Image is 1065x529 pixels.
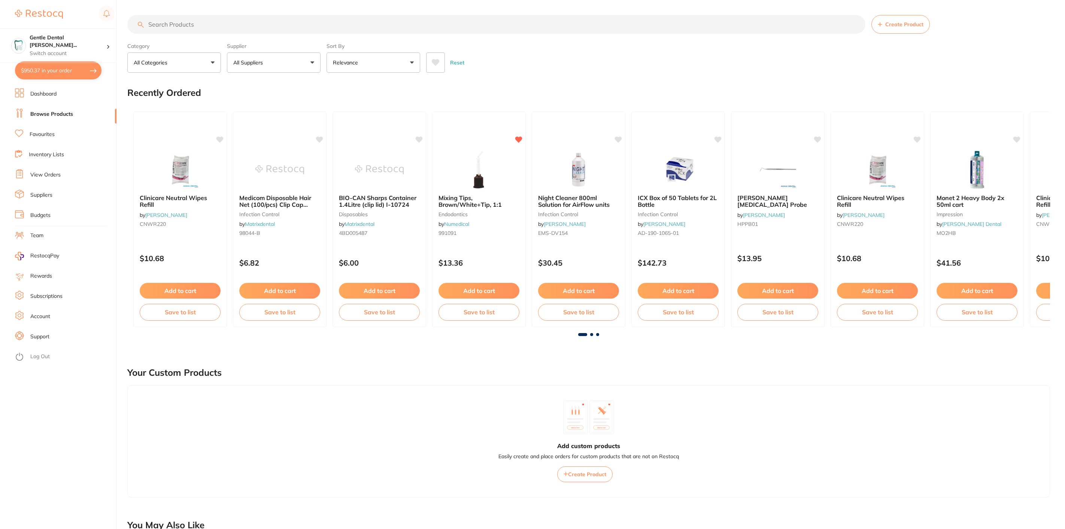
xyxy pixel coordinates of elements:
[837,212,885,218] span: by
[563,400,588,434] img: custom_product_1
[339,259,420,267] p: $6.00
[134,59,170,66] p: All Categories
[333,59,361,66] p: Relevance
[638,221,685,227] span: by
[737,283,818,299] button: Add to cart
[937,211,1017,217] small: impression
[30,212,51,219] a: Budgets
[589,400,614,434] img: custom_product_2
[239,194,320,208] b: Medicom Disposable Hair Net (100/pcs) Clip Cap BLUE
[339,211,420,217] small: disposables
[15,351,114,363] button: Log Out
[127,52,221,73] button: All Categories
[30,333,49,341] a: Support
[227,43,321,49] label: Supplier
[239,304,320,320] button: Save to list
[239,283,320,299] button: Add to cart
[339,230,420,236] small: 4BD005487
[29,151,64,158] a: Inventory Lists
[837,221,918,227] small: CNWR220
[937,194,1017,208] b: Monet 2 Heavy Body 2x 50ml cart
[345,221,374,227] a: Matrixdental
[355,151,404,188] img: BIO-CAN Sharps Container 1.4Litre (clip lid) I-10724
[538,221,586,227] span: by
[953,151,1001,188] img: Monet 2 Heavy Body 2x 50ml cart
[538,283,619,299] button: Add to cart
[30,50,106,57] p: Switch account
[455,151,503,188] img: Mixing Tips, Brown/White+Tip, 1:1
[233,59,266,66] p: All Suppliers
[15,252,59,260] a: RestocqPay
[538,304,619,320] button: Save to list
[145,212,187,218] a: [PERSON_NAME]
[439,304,519,320] button: Save to list
[937,230,1017,236] small: MO2HB
[140,304,221,320] button: Save to list
[127,88,201,98] h2: Recently Ordered
[853,151,902,188] img: Clinicare Neutral Wipes Refill
[439,230,519,236] small: 991091
[30,252,59,260] span: RestocqPay
[30,313,50,320] a: Account
[239,211,320,217] small: infection control
[30,232,43,239] a: Team
[127,15,865,34] input: Search Products
[837,304,918,320] button: Save to list
[942,221,1001,227] a: [PERSON_NAME] Dental
[30,111,73,118] a: Browse Products
[538,211,619,217] small: infection control
[255,151,304,188] img: Medicom Disposable Hair Net (100/pcs) Clip Cap BLUE
[30,34,106,49] h4: Gentle Dental Hervey Bay
[239,259,320,267] p: $6.82
[638,304,719,320] button: Save to list
[638,211,719,217] small: infection control
[30,131,55,138] a: Favourites
[737,194,818,208] b: Hanson Periodontal Probe
[30,272,52,280] a: Rewards
[439,221,469,227] span: by
[737,221,818,227] small: HPPB01
[245,221,275,227] a: Matrixdental
[127,368,222,378] h2: Your Custom Products
[544,221,586,227] a: [PERSON_NAME]
[885,21,923,27] span: Create Product
[239,221,275,227] span: by
[937,221,1001,227] span: by
[339,194,420,208] b: BIO-CAN Sharps Container 1.4Litre (clip lid) I-10724
[843,212,885,218] a: [PERSON_NAME]
[538,230,619,236] small: EMS-DV154
[140,212,187,218] span: by
[638,194,719,208] b: ICX Box of 50 Tablets for 2L Bottle
[937,259,1017,267] p: $41.56
[227,52,321,73] button: All Suppliers
[743,212,785,218] a: [PERSON_NAME]
[737,254,818,263] p: $13.95
[15,10,63,19] img: Restocq Logo
[439,259,519,267] p: $13.36
[837,283,918,299] button: Add to cart
[15,6,63,23] a: Restocq Logo
[30,191,52,199] a: Suppliers
[439,283,519,299] button: Add to cart
[538,259,619,267] p: $30.45
[140,221,221,227] small: CNWR220
[737,304,818,320] button: Save to list
[871,15,930,34] button: Create Product
[327,52,420,73] button: Relevance
[554,151,603,188] img: Night Cleaner 800ml Solution for AirFlow units
[444,221,469,227] a: Numedical
[140,283,221,299] button: Add to cart
[498,453,679,460] p: Easily create and place orders for custom products that are not on Restocq
[30,353,50,360] a: Log Out
[638,283,719,299] button: Add to cart
[568,471,606,478] span: Create Product
[15,61,101,79] button: $950.37 in your order
[643,221,685,227] a: [PERSON_NAME]
[439,211,519,217] small: endodontics
[339,304,420,320] button: Save to list
[753,151,802,188] img: Hanson Periodontal Probe
[127,43,221,49] label: Category
[339,221,374,227] span: by
[30,90,57,98] a: Dashboard
[448,52,467,73] button: Reset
